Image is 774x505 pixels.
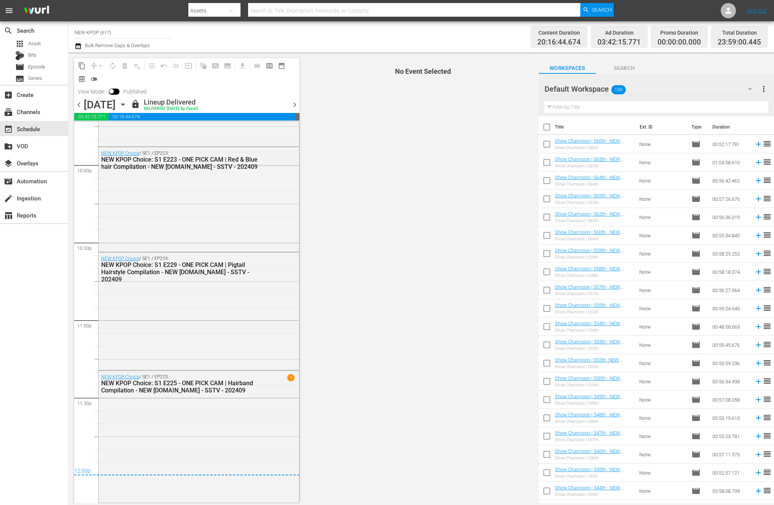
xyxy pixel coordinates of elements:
[555,375,627,387] a: Show Champion | 550th - NEW [DOMAIN_NAME] - SSTV - 202504
[763,413,772,422] span: reorder
[709,409,751,427] td: 00:53:19.610
[144,106,198,111] div: DELIVERED: [DATE] 5p (local)
[596,64,653,73] span: Search
[315,68,531,75] h4: No Event Selected
[709,464,751,482] td: 00:52:57.121
[555,175,627,186] a: Show Champion | 564th - NEW [DOMAIN_NAME] - SSTV - 202508
[691,413,701,422] span: Episode
[4,211,13,220] span: Reports
[109,89,114,94] span: Toggle to switch from Published to Draft view.
[691,486,701,495] span: Episode
[754,322,763,331] svg: Add to Schedule
[636,391,688,409] td: None
[4,142,13,151] span: VOD
[636,226,688,245] td: None
[763,468,772,477] span: reorder
[709,226,751,245] td: 00:55:34.845
[170,60,182,72] span: Fill episodes with ad slates
[754,414,763,422] svg: Add to Schedule
[555,419,633,424] div: Show Champion | 548th
[101,256,139,261] a: NEW KPOP Choice
[691,432,701,441] span: Episode
[691,286,701,295] span: Episode
[754,341,763,349] svg: Add to Schedule
[545,78,759,100] div: Default Workspace
[555,200,633,205] div: Show Champion | 563th
[4,108,13,117] span: Channels
[4,26,13,35] span: Search
[636,409,688,427] td: None
[18,2,55,20] img: ans4CAIJ8jUAAAAAAAAAAAAAAAAAAAAAAAAgQb4GAAAAAAAAAAAAAAAAAAAAAAAAJMjXAAAAAAAAAAAAAAAAAAAAAAAAgAT5G...
[754,195,763,203] svg: Add to Schedule
[131,100,140,109] span: lock
[636,482,688,500] td: None
[555,266,627,277] a: Show Champion | 558th - NEW [DOMAIN_NAME] - SSTV - 202506
[194,58,209,73] span: Refresh All Search Blocks
[754,450,763,459] svg: Add to Schedule
[691,194,701,203] span: Episode
[4,177,13,186] span: Automation
[709,263,751,281] td: 00:58:18.374
[754,432,763,440] svg: Add to Schedule
[555,467,627,478] a: Show Champion | 545th - NEW [DOMAIN_NAME] - SSTV - 202503
[658,38,701,47] span: 00:00:00.000
[763,230,772,240] span: reorder
[555,116,635,138] th: Title
[266,62,273,70] span: calendar_view_week_outlined
[144,98,198,106] div: Lineup Delivered
[763,486,772,495] span: reorder
[636,135,688,153] td: None
[537,27,581,38] div: Content Duration
[691,231,701,240] span: Episode
[76,60,88,72] span: Copy Lineup
[555,255,633,260] div: Show Champion | 559th
[108,113,296,121] span: 20:16:44.674
[28,63,45,71] span: Episode
[101,261,258,283] div: NEW KPOP Choice: S1 E229 - ONE PICK CAM | Pigtail Hairstyle Compilation - NEW [DOMAIN_NAME] - SST...
[754,140,763,148] svg: Add to Schedule
[4,194,13,203] span: Ingestion
[709,482,751,500] td: 00:58:08.799
[76,73,88,85] span: View Backup
[763,431,772,440] span: reorder
[555,357,627,368] a: Show Champion | 552th- NEW [DOMAIN_NAME] - SSTV - 202504
[74,113,108,121] span: 03:42:15.771
[658,27,701,38] div: Promo Duration
[555,273,633,278] div: Show Champion | 558th
[636,464,688,482] td: None
[555,138,627,149] a: Show Champion | 566th - NEW [DOMAIN_NAME] - SSTV - 202508
[709,427,751,445] td: 00:55:23.781
[691,359,701,368] span: Episode
[763,358,772,367] span: reorder
[763,285,772,294] span: reorder
[709,354,751,372] td: 00:50:59.236
[691,377,701,386] span: Episode
[90,75,98,83] span: toggle_off
[263,60,276,72] span: Week Calendar View
[101,380,258,394] div: NEW KPOP Choice: S1 E225 - ONE PICK CAM | Hairband Compilation - NEW [DOMAIN_NAME] - SSTV - 202409
[636,445,688,464] td: None
[555,474,633,479] div: Show Champion | 545th
[143,58,158,73] span: Customize Events
[759,84,768,94] span: more_vert
[597,38,641,47] span: 03:42:15.771
[636,318,688,336] td: None
[636,208,688,226] td: None
[101,374,258,394] div: / SE1 / EP225:
[74,89,109,95] span: View Mode:
[15,51,24,60] div: Bits
[754,359,763,367] svg: Add to Schedule
[580,3,614,17] button: Search
[754,377,763,386] svg: Add to Schedule
[555,321,627,332] a: Show Champion | 554th - NEW [DOMAIN_NAME] - SSTV - 202505
[763,212,772,221] span: reorder
[555,339,627,350] a: Show Champion | 553th - NEW [DOMAIN_NAME] - SSTV - 202505
[709,281,751,299] td: 00:56:27.064
[15,62,24,71] span: Episode
[28,75,42,82] span: Series
[691,213,701,222] span: Episode
[88,60,107,72] span: Remove Gaps & Overlaps
[5,6,14,15] span: menu
[763,376,772,386] span: reorder
[636,336,688,354] td: None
